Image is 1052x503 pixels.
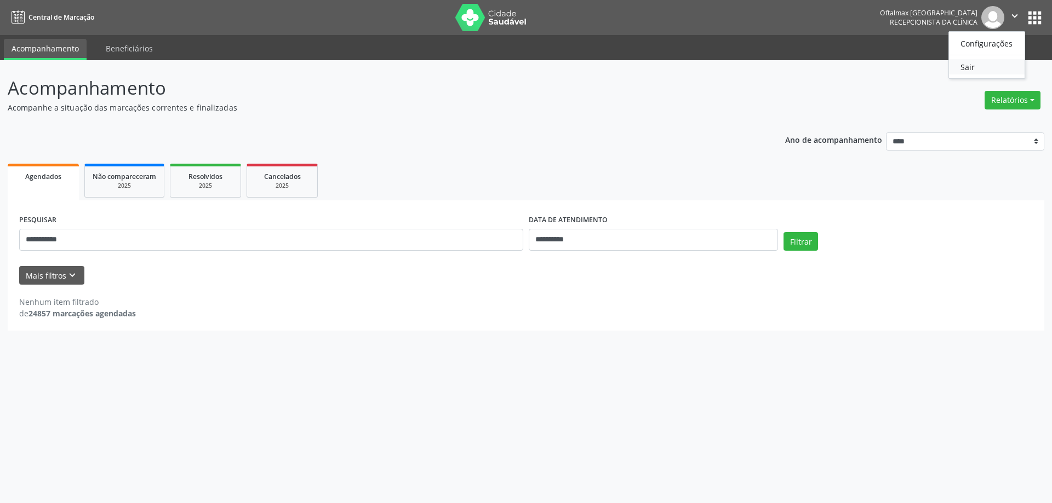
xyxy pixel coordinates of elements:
[8,8,94,26] a: Central de Marcação
[93,182,156,190] div: 2025
[1004,6,1025,29] button: 
[4,39,87,60] a: Acompanhamento
[529,212,608,229] label: DATA DE ATENDIMENTO
[880,8,977,18] div: Oftalmax [GEOGRAPHIC_DATA]
[1025,8,1044,27] button: apps
[948,31,1025,79] ul: 
[8,102,733,113] p: Acompanhe a situação das marcações correntes e finalizadas
[785,132,882,146] p: Ano de acompanhamento
[981,6,1004,29] img: img
[178,182,233,190] div: 2025
[98,39,161,58] a: Beneficiários
[28,308,136,319] strong: 24857 marcações agendadas
[949,59,1025,74] a: Sair
[93,172,156,181] span: Não compareceram
[8,74,733,102] p: Acompanhamento
[264,172,301,181] span: Cancelados
[19,266,84,285] button: Mais filtroskeyboard_arrow_down
[25,172,61,181] span: Agendados
[890,18,977,27] span: Recepcionista da clínica
[19,212,56,229] label: PESQUISAR
[1009,10,1021,22] i: 
[66,269,78,281] i: keyboard_arrow_down
[188,172,222,181] span: Resolvidos
[19,296,136,308] div: Nenhum item filtrado
[949,36,1025,51] a: Configurações
[985,91,1040,109] button: Relatórios
[255,182,310,190] div: 2025
[784,232,818,251] button: Filtrar
[28,13,94,22] span: Central de Marcação
[19,308,136,319] div: de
